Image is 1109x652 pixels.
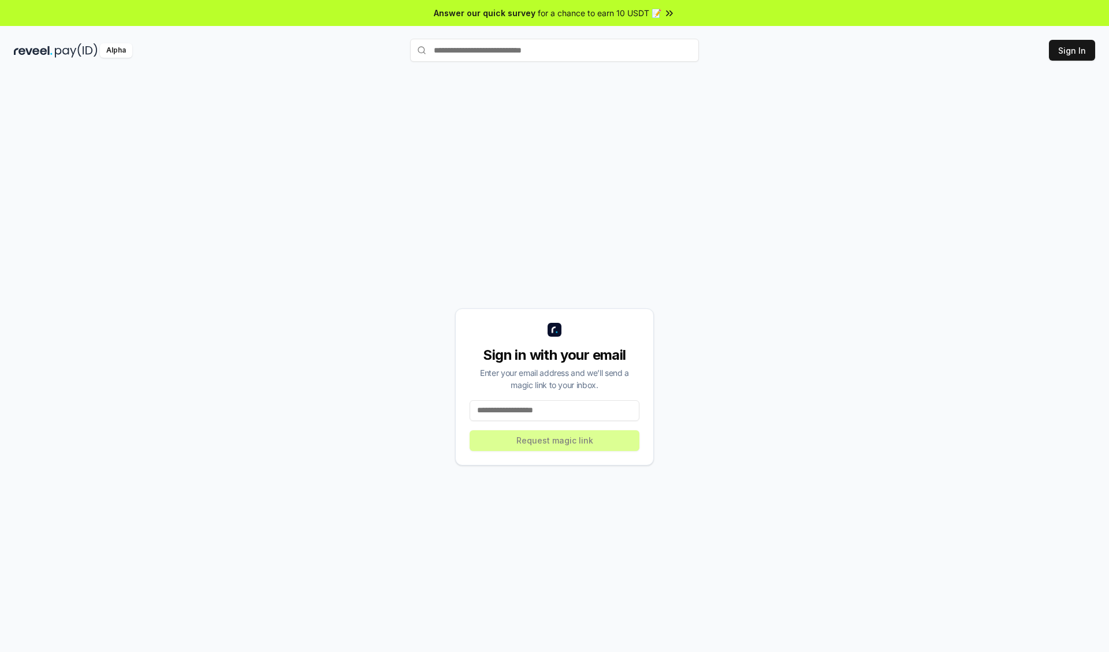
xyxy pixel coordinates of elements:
span: Answer our quick survey [434,7,535,19]
img: pay_id [55,43,98,58]
span: for a chance to earn 10 USDT 📝 [538,7,661,19]
div: Sign in with your email [470,346,639,364]
div: Enter your email address and we’ll send a magic link to your inbox. [470,367,639,391]
img: logo_small [548,323,561,337]
div: Alpha [100,43,132,58]
img: reveel_dark [14,43,53,58]
button: Sign In [1049,40,1095,61]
